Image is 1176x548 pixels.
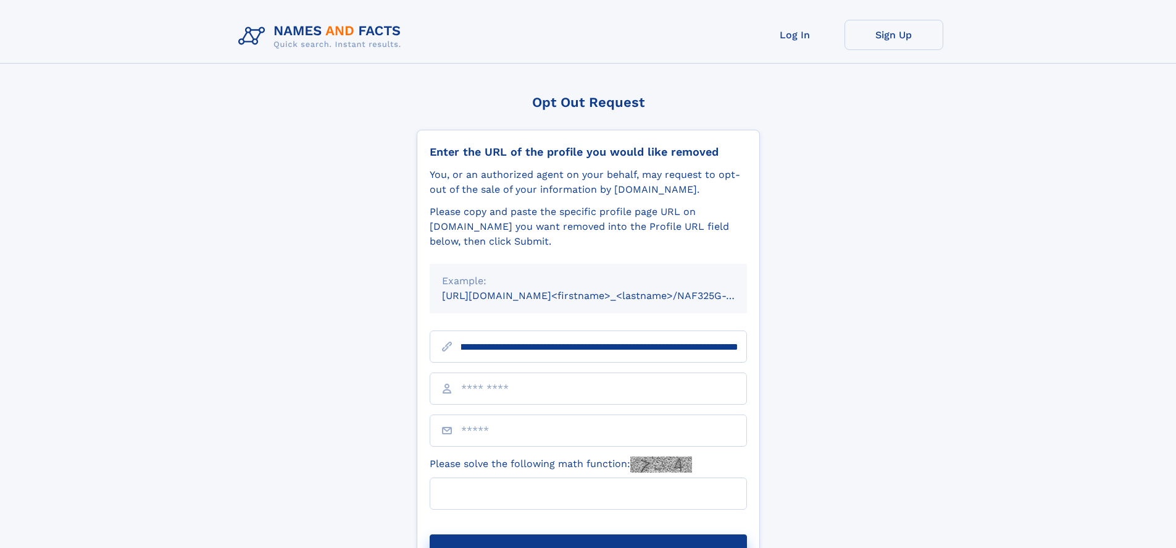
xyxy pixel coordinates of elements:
[442,274,735,289] div: Example:
[430,167,747,197] div: You, or an authorized agent on your behalf, may request to opt-out of the sale of your informatio...
[430,457,692,473] label: Please solve the following math function:
[430,204,747,249] div: Please copy and paste the specific profile page URL on [DOMAIN_NAME] you want removed into the Pr...
[233,20,411,53] img: Logo Names and Facts
[430,145,747,159] div: Enter the URL of the profile you would like removed
[417,95,760,110] div: Opt Out Request
[442,290,770,301] small: [URL][DOMAIN_NAME]<firstname>_<lastname>/NAF325G-xxxxxxxx
[746,20,844,50] a: Log In
[844,20,943,50] a: Sign Up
